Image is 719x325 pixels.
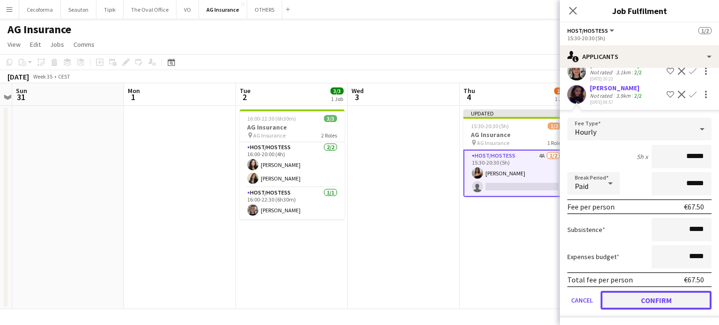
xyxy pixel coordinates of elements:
button: The Oval Office [124,0,176,19]
div: [PERSON_NAME] [590,84,644,92]
div: CEST [58,73,70,80]
label: Expenses budget [567,253,619,261]
app-skills-label: 2/2 [634,92,642,99]
div: Updated [463,109,568,117]
span: AG Insurance [253,132,286,139]
button: Confirm [601,291,712,310]
span: 2 Roles [321,132,337,139]
span: Paid [575,181,588,191]
div: €67.50 [684,202,704,211]
div: 5h x [637,152,648,161]
span: Thu [463,87,475,95]
span: 4 [462,92,475,102]
div: [DATE] 20:22 [590,76,644,82]
app-skills-label: 2/2 [634,69,642,76]
span: 1 Role [547,139,561,146]
span: 3/3 [330,87,344,94]
button: Seauton [61,0,96,19]
span: 1 [126,92,140,102]
div: Fee per person [567,202,615,211]
label: Subsistence [567,225,605,234]
div: 15:30-20:30 (5h) [567,35,712,42]
app-card-role: Host/Hostess1/116:00-22:30 (6h30m)[PERSON_NAME] [240,188,345,219]
button: Cancel [567,291,597,310]
span: Week 35 [31,73,54,80]
span: 3/3 [324,115,337,122]
div: 3.9km [614,92,632,99]
app-card-role: Host/Hostess4A1/215:30-20:30 (5h)[PERSON_NAME] [463,150,568,197]
span: Comms [73,40,95,49]
a: Comms [70,38,98,51]
button: Host/Hostess [567,27,616,34]
div: [DATE] 08:57 [590,99,644,105]
span: 2 [238,92,250,102]
button: Cecoforma [19,0,61,19]
div: Applicants [560,45,719,68]
span: Tue [240,87,250,95]
span: Wed [352,87,364,95]
app-job-card: 16:00-22:30 (6h30m)3/3AG Insurance AG Insurance2 RolesHost/Hostess2/216:00-20:00 (4h)[PERSON_NAME... [240,109,345,219]
h3: AG Insurance [240,123,345,131]
button: Tipik [96,0,124,19]
div: 1 Job [555,95,567,102]
span: Jobs [50,40,64,49]
span: Host/Hostess [567,27,608,34]
button: VO [176,0,199,19]
div: 3.1km [614,69,632,76]
div: Total fee per person [567,275,633,284]
a: View [4,38,24,51]
button: OTHERS [247,0,282,19]
span: 1/2 [554,87,567,94]
app-card-role: Host/Hostess2/216:00-20:00 (4h)[PERSON_NAME][PERSON_NAME] [240,142,345,188]
h3: Job Fulfilment [560,5,719,17]
span: 16:00-22:30 (6h30m) [247,115,296,122]
span: Edit [30,40,41,49]
h1: AG Insurance [7,22,71,36]
div: Not rated [590,69,614,76]
h3: AG Insurance [463,130,568,139]
div: [DATE] [7,72,29,81]
span: 1/2 [548,123,561,130]
span: 15:30-20:30 (5h) [471,123,509,130]
div: 1 Job [331,95,343,102]
span: 31 [15,92,27,102]
span: Mon [128,87,140,95]
app-job-card: Updated15:30-20:30 (5h)1/2AG Insurance AG Insurance1 RoleHost/Hostess4A1/215:30-20:30 (5h)[PERSON... [463,109,568,197]
a: Edit [26,38,44,51]
span: Sun [16,87,27,95]
a: Jobs [46,38,68,51]
span: View [7,40,21,49]
div: Not rated [590,92,614,99]
span: 3 [350,92,364,102]
span: Hourly [575,127,596,137]
span: 1/2 [698,27,712,34]
span: AG Insurance [477,139,509,146]
div: €67.50 [684,275,704,284]
button: AG Insurance [199,0,247,19]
